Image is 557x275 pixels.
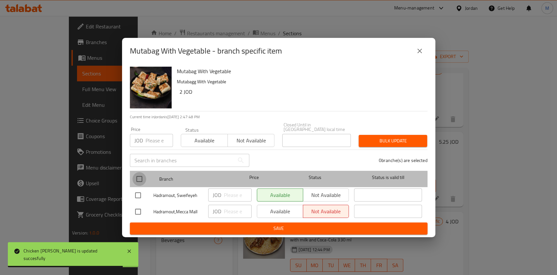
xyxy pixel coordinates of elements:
[146,134,173,147] input: Please enter price
[130,67,172,108] img: Mutabag With Vegetable
[412,43,427,59] button: close
[230,136,272,145] span: Not available
[153,191,203,200] span: Hadramout, Sweifeyeh
[135,224,422,233] span: Save
[224,188,252,202] input: Please enter price
[134,137,143,144] p: JOD
[213,207,221,215] p: JOD
[159,175,227,183] span: Branch
[153,208,203,216] span: Hadramout,Mecca Mall
[224,205,252,218] input: Please enter price
[130,46,282,56] h2: Mutabag With Vegetable - branch specific item
[130,154,234,167] input: Search in branches
[177,78,422,86] p: Mutabagg With Vegetable
[179,87,422,96] h6: 2 JOD
[130,114,427,120] p: Current time in Jordan is [DATE] 2:47:48 PM
[181,134,228,147] button: Available
[184,136,225,145] span: Available
[281,173,349,182] span: Status
[177,67,422,76] h6: Mutabag With Vegetable
[23,247,120,262] div: Chicken [PERSON_NAME] is updated succesfully
[232,173,276,182] span: Price
[130,222,427,235] button: Save
[354,173,422,182] span: Status is valid till
[213,191,221,199] p: JOD
[364,137,422,145] span: Bulk update
[359,135,427,147] button: Bulk update
[227,134,274,147] button: Not available
[379,157,427,164] p: 0 branche(s) are selected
